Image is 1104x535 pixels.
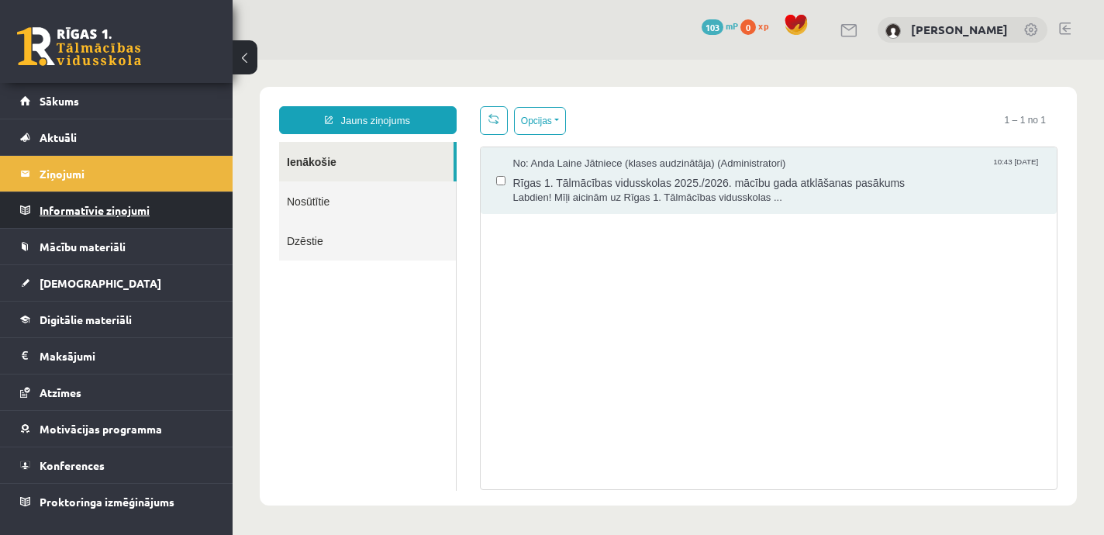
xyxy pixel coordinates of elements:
[702,19,738,32] a: 103 mP
[281,97,809,145] a: No: Anda Laine Jātniece (klases audzinātāja) (Administratori) 10:43 [DATE] Rīgas 1. Tālmācības vi...
[281,47,333,75] button: Opcijas
[740,19,776,32] a: 0 xp
[20,374,213,410] a: Atzīmes
[17,27,141,66] a: Rīgas 1. Tālmācības vidusskola
[20,484,213,519] a: Proktoringa izmēģinājums
[40,385,81,399] span: Atzīmes
[47,122,223,161] a: Nosūtītie
[885,23,901,39] img: Daniels Andrejs Mažis
[40,130,77,144] span: Aktuāli
[758,19,768,32] span: xp
[20,447,213,483] a: Konferences
[20,156,213,192] a: Ziņojumi
[40,458,105,472] span: Konferences
[281,131,809,146] span: Labdien! Mīļi aicinām uz Rīgas 1. Tālmācības vidusskolas ...
[40,495,174,509] span: Proktoringa izmēģinājums
[40,192,213,228] legend: Informatīvie ziņojumi
[47,82,221,122] a: Ienākošie
[281,112,809,131] span: Rīgas 1. Tālmācības vidusskolas 2025./2026. mācību gada atklāšanas pasākums
[40,94,79,108] span: Sākums
[281,97,554,112] span: No: Anda Laine Jātniece (klases audzinātāja) (Administratori)
[757,97,809,109] span: 10:43 [DATE]
[911,22,1008,37] a: [PERSON_NAME]
[40,276,161,290] span: [DEMOGRAPHIC_DATA]
[40,312,132,326] span: Digitālie materiāli
[726,19,738,32] span: mP
[40,240,126,254] span: Mācību materiāli
[47,47,224,74] a: Jauns ziņojums
[740,19,756,35] span: 0
[40,338,213,374] legend: Maksājumi
[20,302,213,337] a: Digitālie materiāli
[20,265,213,301] a: [DEMOGRAPHIC_DATA]
[20,411,213,447] a: Motivācijas programma
[40,156,213,192] legend: Ziņojumi
[20,338,213,374] a: Maksājumi
[40,422,162,436] span: Motivācijas programma
[20,192,213,228] a: Informatīvie ziņojumi
[20,229,213,264] a: Mācību materiāli
[702,19,723,35] span: 103
[761,47,825,74] span: 1 – 1 no 1
[20,83,213,119] a: Sākums
[20,119,213,155] a: Aktuāli
[47,161,223,201] a: Dzēstie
